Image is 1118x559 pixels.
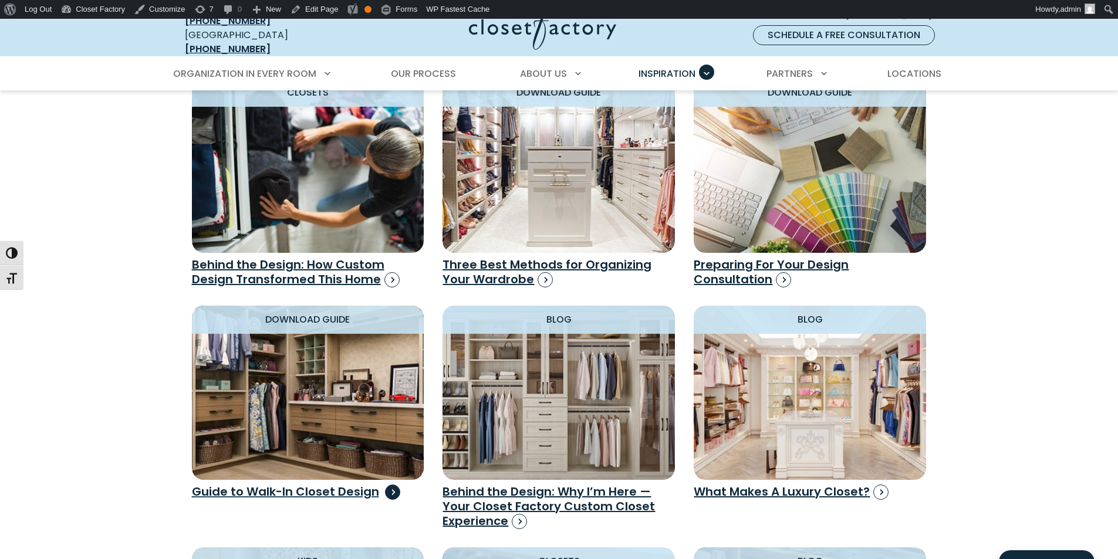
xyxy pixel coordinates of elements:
[192,258,424,287] h3: Behind the Design: How Custom Design Transformed This Home
[192,79,424,287] a: Closets Closet Organization Behind the Design: How Custom Design Transformed This Home
[443,258,675,287] h3: Three Best Methods for Organizing Your Wardrobe
[469,7,616,50] img: Closet Factory Logo
[192,485,424,499] h3: Guide to Walk-In Closet Design
[192,306,424,334] h4: download guide
[694,306,926,334] h4: Blog
[1060,5,1081,13] span: admin
[694,306,926,480] img: Custom closet
[443,306,675,334] h4: Blog
[694,79,926,253] img: Designer with swatches and plans
[694,306,926,499] a: Blog Custom closet What Makes A Luxury Closet?
[694,79,926,107] h4: download guide
[887,67,941,80] span: Locations
[185,42,271,56] a: [PHONE_NUMBER]
[766,67,813,80] span: Partners
[180,297,436,489] img: Design Guide Featured Image
[443,306,675,528] a: Blog Custom closet Behind the Design: Why I’m Here — Your Closet Factory Custom Closet Experience
[443,79,675,107] h4: download guide
[694,485,926,499] h3: What Makes A Luxury Closet?
[391,67,456,80] span: Our Process
[694,258,926,287] h3: Preparing For Your Design Consultation
[694,79,926,287] a: download guide Designer with swatches and plans Preparing For Your Design Consultation
[173,67,316,80] span: Organization in Every Room
[185,14,271,28] a: [PHONE_NUMBER]
[364,6,371,13] div: OK
[520,67,567,80] span: About Us
[443,79,675,287] a: download guide Three Best Methods for Organizing Your Wardrobe Three Best Methods for Organizing ...
[443,306,675,480] img: Custom closet
[192,306,424,499] a: download guide Design Guide Featured Image Guide to Walk-In Closet Design
[192,79,424,107] h4: Closets
[753,25,935,45] a: Schedule a Free Consultation
[443,485,675,528] h3: Behind the Design: Why I’m Here — Your Closet Factory Custom Closet Experience
[165,57,954,90] nav: Primary Menu
[192,79,424,253] img: Closet Organization
[443,79,675,253] img: Three Best Methods for Organizing Your Wardrobe
[639,67,695,80] span: Inspiration
[185,28,355,56] div: [GEOGRAPHIC_DATA]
